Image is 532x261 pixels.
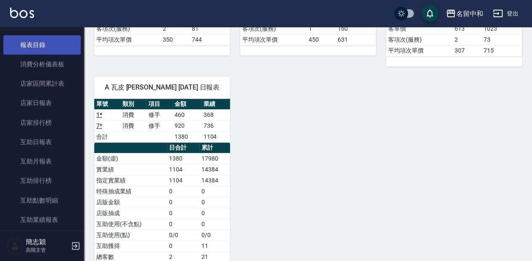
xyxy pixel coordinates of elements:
td: 0 [199,186,230,197]
td: 1 [307,23,336,34]
td: 2 [453,34,482,45]
td: 店販金額 [94,197,167,208]
td: 客單價 [386,23,453,34]
td: 160 [336,23,376,34]
td: 17980 [199,153,230,164]
th: 類別 [120,99,146,110]
a: 互助業績報表 [3,210,81,229]
td: 613 [453,23,482,34]
td: 指定實業績 [94,175,167,186]
td: 460 [172,109,201,120]
td: 631 [336,34,376,45]
td: 0 [199,197,230,208]
td: 0 [167,219,199,229]
p: 高階主管 [26,246,69,254]
a: 消費分析儀表板 [3,55,81,74]
th: 累計 [199,142,230,153]
td: 客項次(服務) [386,34,453,45]
th: 業績 [201,99,230,110]
td: 368 [201,109,230,120]
table: a dense table [94,99,230,142]
td: 修手 [146,109,172,120]
td: 實業績 [94,164,167,175]
th: 單號 [94,99,120,110]
td: 0 [167,208,199,219]
a: 互助排行榜 [3,171,81,190]
td: 0/0 [167,229,199,240]
td: 1104 [167,164,199,175]
td: 互助使用(點) [94,229,167,240]
button: 名留中和 [442,5,486,22]
td: 307 [453,45,482,56]
td: 350 [161,34,190,45]
td: 1104 [201,131,230,142]
th: 項目 [146,99,172,110]
td: 0 [167,240,199,251]
td: 客項次(服務) [240,23,307,34]
td: 客項次(服務) [94,23,161,34]
a: 互助日報表 [3,132,81,152]
td: 744 [190,34,230,45]
td: 互助使用(不含點) [94,219,167,229]
td: 平均項次單價 [386,45,453,56]
td: 715 [482,45,522,56]
img: Person [7,237,24,254]
td: 0 [199,208,230,219]
button: save [421,5,438,22]
td: 0 [167,197,199,208]
a: 店家區間累計表 [3,74,81,93]
td: 11 [199,240,230,251]
td: 平均項次單價 [240,34,307,45]
td: 1023 [482,23,522,34]
th: 日合計 [167,142,199,153]
a: 全店業績分析表 [3,229,81,249]
td: 消費 [120,109,146,120]
td: 平均項次單價 [94,34,161,45]
td: 合計 [94,131,120,142]
td: 0 [199,219,230,229]
td: 消費 [120,120,146,131]
td: 2 [161,23,190,34]
td: 81 [190,23,230,34]
a: 報表目錄 [3,35,81,55]
td: 1380 [167,153,199,164]
img: Logo [10,8,34,18]
td: 14384 [199,164,230,175]
a: 店家日報表 [3,93,81,113]
td: 特殊抽成業績 [94,186,167,197]
td: 1104 [167,175,199,186]
td: 互助獲得 [94,240,167,251]
td: 14384 [199,175,230,186]
td: 店販抽成 [94,208,167,219]
td: 920 [172,120,201,131]
td: 1380 [172,131,201,142]
td: 修手 [146,120,172,131]
td: 736 [201,120,230,131]
a: 互助點數明細 [3,191,81,210]
td: 金額(虛) [94,153,167,164]
td: 0 [167,186,199,197]
button: 登出 [490,6,522,21]
td: 450 [307,34,336,45]
h5: 簡志穎 [26,238,69,246]
th: 金額 [172,99,201,110]
td: 0/0 [199,229,230,240]
span: A 瓦皮 [PERSON_NAME] [DATE] 日報表 [104,83,220,92]
td: 73 [482,34,522,45]
a: 互助月報表 [3,152,81,171]
div: 名留中和 [456,8,483,19]
a: 店家排行榜 [3,113,81,132]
